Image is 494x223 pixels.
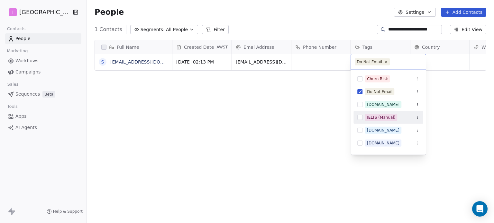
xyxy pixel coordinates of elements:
[367,140,399,146] div: [DOMAIN_NAME]
[367,76,388,82] div: Churn Risk
[367,115,395,120] div: IELTS (Manual)
[367,102,399,107] div: [DOMAIN_NAME]
[357,59,382,65] div: Do Not Email
[367,89,392,95] div: Do Not Email
[353,73,423,201] div: Suggestions
[367,127,399,133] div: [DOMAIN_NAME]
